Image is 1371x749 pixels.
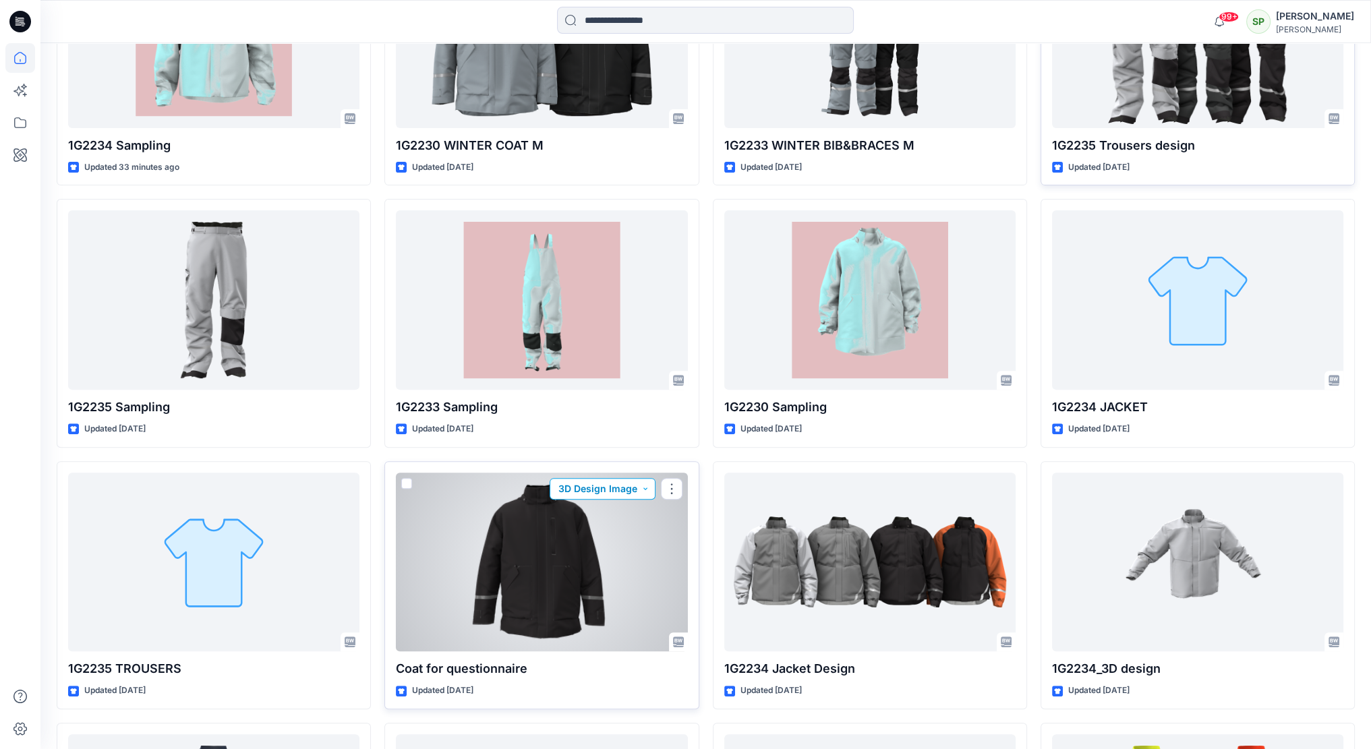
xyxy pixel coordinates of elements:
[740,422,802,436] p: Updated [DATE]
[1052,210,1343,390] a: 1G2234 JACKET
[68,398,359,417] p: 1G2235 Sampling
[84,684,146,698] p: Updated [DATE]
[1219,11,1239,22] span: 99+
[84,422,146,436] p: Updated [DATE]
[724,136,1016,155] p: 1G2233 WINTER BIB&BRACES M
[396,659,687,678] p: Coat for questionnaire
[1246,9,1271,34] div: SP
[412,422,473,436] p: Updated [DATE]
[68,210,359,390] a: 1G2235 Sampling
[1068,160,1130,175] p: Updated [DATE]
[68,473,359,652] a: 1G2235 TROUSERS
[724,210,1016,390] a: 1G2230 Sampling
[740,684,802,698] p: Updated [DATE]
[68,659,359,678] p: 1G2235 TROUSERS
[1276,8,1354,24] div: [PERSON_NAME]
[1052,136,1343,155] p: 1G2235 Trousers design
[724,398,1016,417] p: 1G2230 Sampling
[68,136,359,155] p: 1G2234 Sampling
[1068,422,1130,436] p: Updated [DATE]
[724,659,1016,678] p: 1G2234 Jacket Design
[1052,398,1343,417] p: 1G2234 JACKET
[1276,24,1354,34] div: [PERSON_NAME]
[396,136,687,155] p: 1G2230 WINTER COAT M
[412,160,473,175] p: Updated [DATE]
[724,473,1016,652] a: 1G2234 Jacket Design
[740,160,802,175] p: Updated [DATE]
[412,684,473,698] p: Updated [DATE]
[396,210,687,390] a: 1G2233 Sampling
[84,160,179,175] p: Updated 33 minutes ago
[396,398,687,417] p: 1G2233 Sampling
[1068,684,1130,698] p: Updated [DATE]
[1052,659,1343,678] p: 1G2234_3D design
[396,473,687,652] a: Coat for questionnaire
[1052,473,1343,652] a: 1G2234_3D design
